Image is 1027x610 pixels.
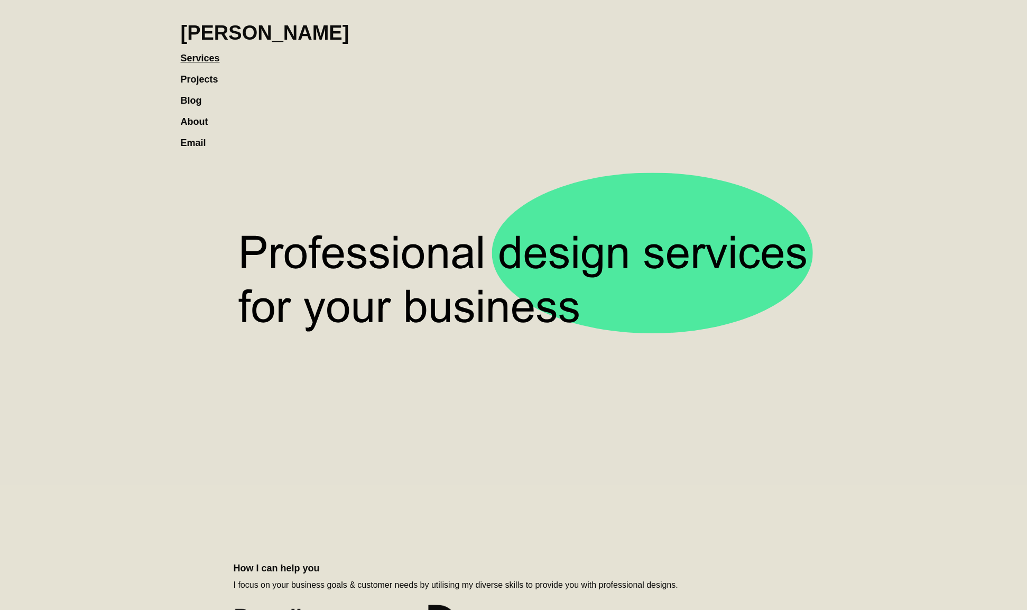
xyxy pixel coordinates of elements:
[181,11,349,44] a: home
[234,562,794,575] h2: How I can help you
[181,21,349,44] h1: [PERSON_NAME]
[181,127,217,148] a: Email
[181,42,230,63] a: Services
[234,493,794,504] p: ‍
[234,509,794,520] p: ‍
[181,63,229,85] a: Projects
[181,85,212,106] a: Blog
[234,541,794,551] p: ‍
[234,525,794,535] p: ‍
[234,580,794,590] p: I focus on your business goals & customer needs by utilising my diverse skills to provide you wit...
[181,106,219,127] a: About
